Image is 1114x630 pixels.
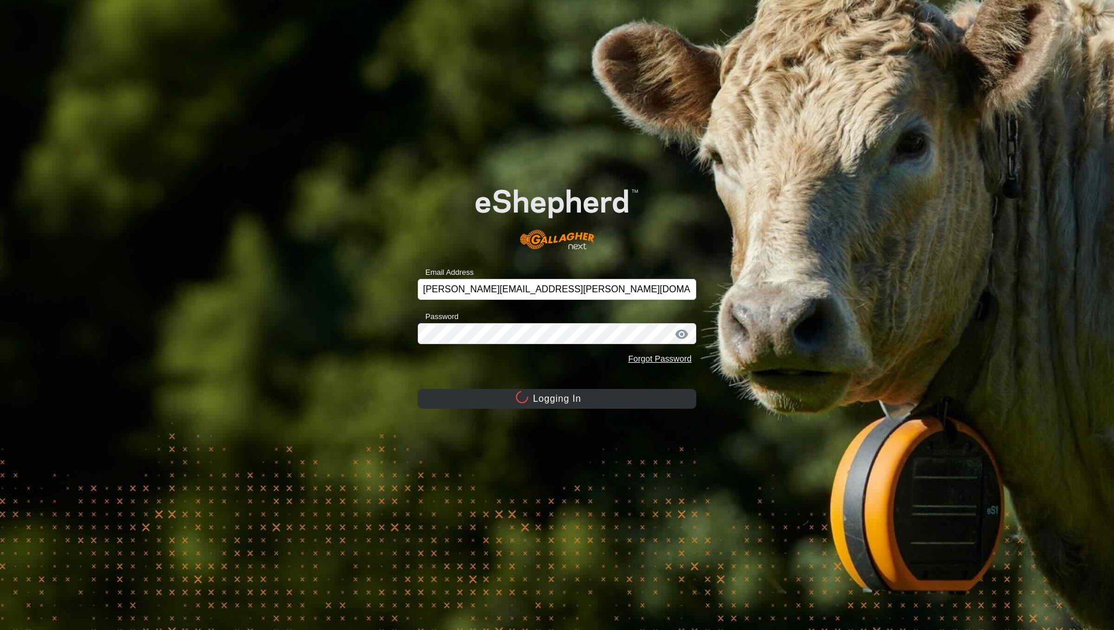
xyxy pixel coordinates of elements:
button: Logging In [418,389,696,409]
label: Password [418,311,459,323]
a: Forgot Password [628,354,692,363]
label: Email Address [418,267,474,278]
img: E-shepherd Logo [446,166,668,261]
input: Email Address [418,279,696,300]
